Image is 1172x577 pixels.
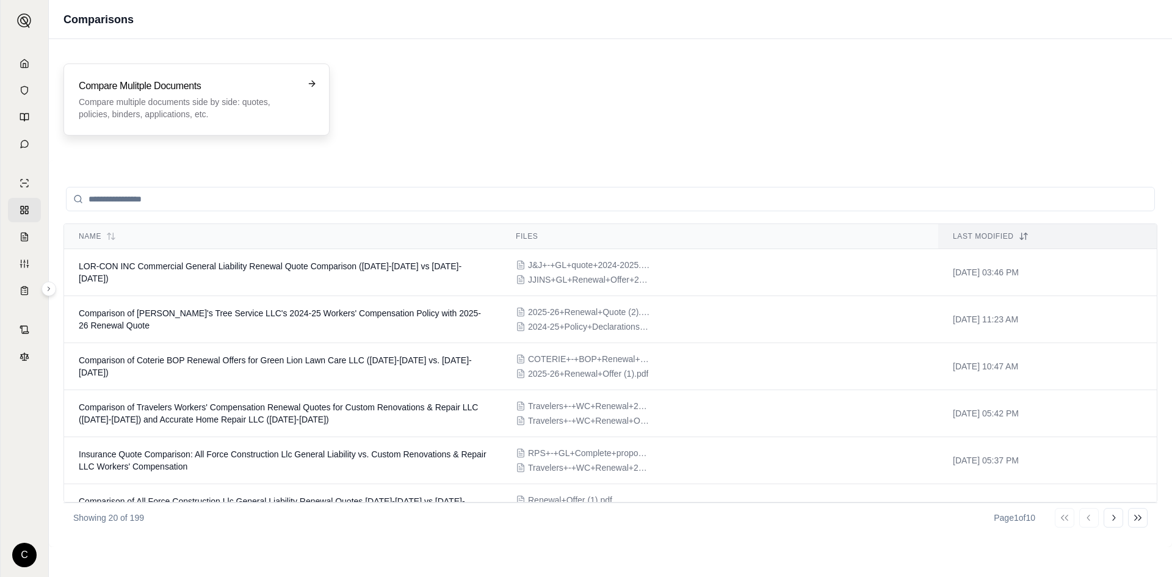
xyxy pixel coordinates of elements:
[79,402,478,424] span: Comparison of Travelers Workers' Compensation Renewal Quotes for Custom Renovations & Repair LLC ...
[8,171,41,195] a: Single Policy
[994,512,1035,524] div: Page 1 of 10
[73,512,144,524] p: Showing 20 of 199
[79,96,297,120] p: Compare multiple documents side by side: quotes, policies, binders, applications, etc.
[8,278,41,303] a: Coverage Table
[79,261,461,283] span: LOR-CON INC Commercial General Liability Renewal Quote Comparison (2024-2025 vs 2025-2026)
[8,105,41,129] a: Prompt Library
[8,252,41,276] a: Custom Report
[938,437,1157,484] td: [DATE] 05:37 PM
[8,51,41,76] a: Home
[501,224,938,249] th: Files
[8,132,41,156] a: Chat
[12,543,37,567] div: C
[528,368,648,380] span: 2025-26+Renewal+Offer (1).pdf
[938,249,1157,296] td: [DATE] 03:46 PM
[8,318,41,342] a: Contract Analysis
[63,11,134,28] h1: Comparisons
[12,9,37,33] button: Expand sidebar
[8,78,41,103] a: Documents Vault
[79,496,465,518] span: Comparison of All Force Construction Llc General Liability Renewal Quotes 2024-2025 vs 2025-2026
[528,321,650,333] span: 2024-25+Policy+Declarations.pdf
[528,494,612,506] span: Renewal+Offer (1).pdf
[953,231,1142,241] div: Last modified
[8,198,41,222] a: Policy Comparisons
[528,353,650,365] span: COTERIE+-+BOP+Renewal+2024-2025.pdf
[528,259,650,271] span: J&J+-+GL+quote+2024-2025.pdf
[79,79,297,93] h3: Compare Mulitple Documents
[79,355,472,377] span: Comparison of Coterie BOP Renewal Offers for Green Lion Lawn Care LLC (2024-2025 vs. 2025-2026)
[938,296,1157,343] td: [DATE] 11:23 AM
[528,306,650,318] span: 2025-26+Renewal+Quote (2).pdf
[528,462,650,474] span: Travelers+-+WC+Renewal+2024-2025.pdf
[42,281,56,296] button: Expand sidebar
[8,225,41,249] a: Claim Coverage
[79,449,487,471] span: Insurance Quote Comparison: All Force Construction Llc General Liability vs. Custom Renovations &...
[938,390,1157,437] td: [DATE] 05:42 PM
[79,231,487,241] div: Name
[8,344,41,369] a: Legal Search Engine
[528,415,650,427] span: Travelers+-+WC+Renewal+Offer+2025-2026.pdf
[79,308,481,330] span: Comparison of Julio's Tree Service LLC's 2024-25 Workers' Compensation Policy with 2025-26 Renewa...
[938,484,1157,531] td: [DATE] 05:27 PM
[938,343,1157,390] td: [DATE] 10:47 AM
[528,274,650,286] span: JJINS+GL+Renewal+Offer+25-26.pdf
[528,400,650,412] span: Travelers+-+WC+Renewal+2024-2025.pdf
[528,447,650,459] span: RPS+-+GL+Complete+proposal+2024-2025+++apps.pdf
[17,13,32,28] img: Expand sidebar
